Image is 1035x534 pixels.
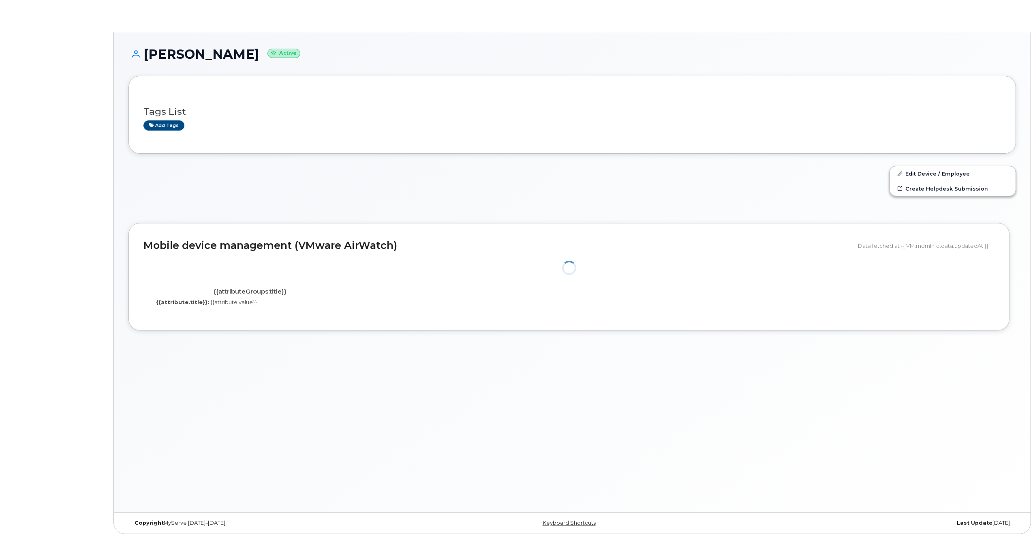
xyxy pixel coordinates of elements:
a: Keyboard Shortcuts [543,520,596,526]
strong: Copyright [135,520,164,526]
h2: Mobile device management (VMware AirWatch) [143,240,852,251]
span: {{attribute.value}} [210,299,257,305]
label: {{attribute.title}}: [156,298,209,306]
h4: {{attributeGroups.title}} [150,288,350,295]
div: MyServe [DATE]–[DATE] [128,520,424,526]
a: Create Helpdesk Submission [890,181,1016,196]
h1: [PERSON_NAME] [128,47,1016,61]
a: Add tags [143,120,184,131]
small: Active [267,49,300,58]
a: Edit Device / Employee [890,166,1016,181]
strong: Last Update [957,520,992,526]
h3: Tags List [143,107,1001,117]
div: Data fetched at {{ VM.mdmInfo.data.updatedAt }} [858,238,994,253]
div: [DATE] [720,520,1016,526]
